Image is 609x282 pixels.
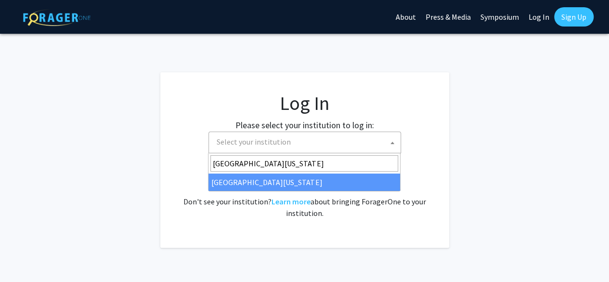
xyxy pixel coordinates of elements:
input: Search [210,155,398,172]
a: Sign Up [554,7,594,27]
span: Select your institution [213,132,401,152]
div: No account? . Don't see your institution? about bringing ForagerOne to your institution. [180,173,430,219]
li: [GEOGRAPHIC_DATA][US_STATE] [208,174,400,191]
a: Learn more about bringing ForagerOne to your institution [272,197,311,206]
span: Select your institution [217,137,291,147]
label: Please select your institution to log in: [235,119,374,132]
iframe: Chat [7,239,41,275]
h1: Log In [180,92,430,115]
span: Select your institution [208,132,401,153]
img: ForagerOne Logo [23,9,91,26]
